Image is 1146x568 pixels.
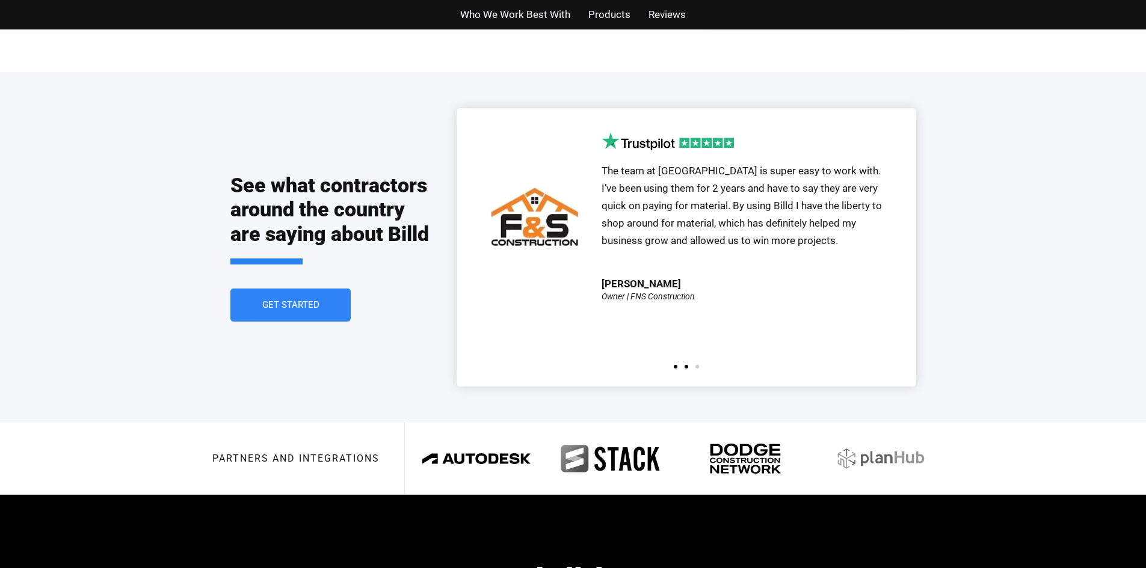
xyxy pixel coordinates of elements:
[602,292,695,301] div: Owner | FNS Construction
[230,173,433,264] h2: See what contractors around the country are saying about Billd
[212,454,380,463] h3: Partners and integrations
[695,365,699,368] span: Go to slide 3
[602,279,681,289] div: [PERSON_NAME]
[262,301,319,310] span: Get Started
[230,289,351,322] a: Get Started
[602,165,882,246] span: The team at [GEOGRAPHIC_DATA] is super easy to work with. I’ve been using them for 2 years and ha...
[648,6,686,23] a: Reviews
[685,365,688,368] span: Go to slide 2
[674,365,677,368] span: Go to slide 1
[460,6,570,23] a: Who We Work Best With
[475,132,898,352] div: 2 / 3
[588,6,630,23] a: Products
